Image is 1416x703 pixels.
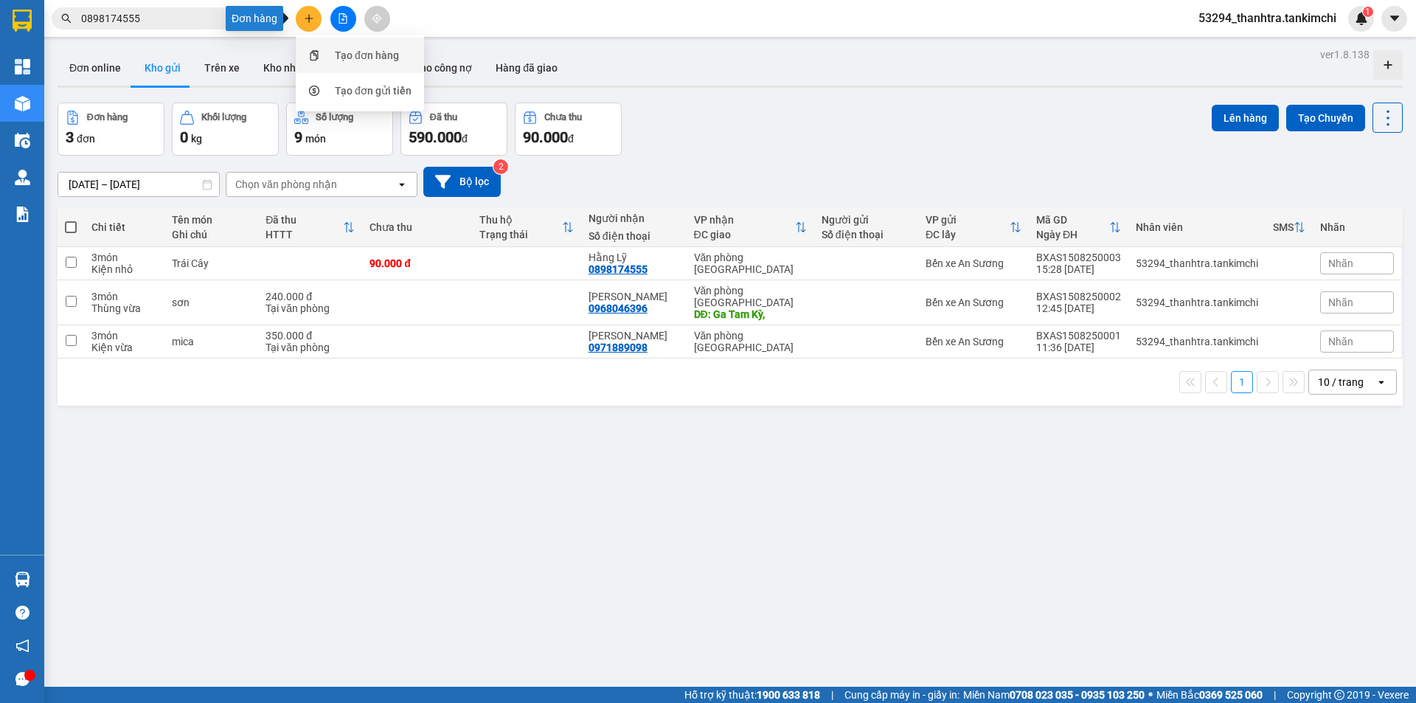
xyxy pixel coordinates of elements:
[1036,214,1109,226] div: Mã GD
[589,230,679,242] div: Số điện thoại
[589,330,679,342] div: Minh Tuấn
[462,133,468,145] span: đ
[430,112,457,122] div: Đã thu
[58,103,164,156] button: Đơn hàng3đơn
[963,687,1145,703] span: Miền Nam
[1373,50,1403,80] div: Tạo kho hàng mới
[589,291,679,302] div: Đức Hà
[694,252,807,275] div: Văn phòng [GEOGRAPHIC_DATA]
[201,112,246,122] div: Khối lượng
[15,639,29,653] span: notification
[251,50,320,86] button: Kho nhận
[330,6,356,32] button: file-add
[523,128,568,146] span: 90.000
[87,112,128,122] div: Đơn hàng
[235,177,337,192] div: Chọn văn phòng nhận
[91,263,157,275] div: Kiện nhỏ
[1036,229,1109,240] div: Ngày ĐH
[694,330,807,353] div: Văn phòng [GEOGRAPHIC_DATA]
[1036,342,1121,353] div: 11:36 [DATE]
[544,112,582,122] div: Chưa thu
[13,10,32,32] img: logo-vxr
[369,221,464,233] div: Chưa thu
[286,103,393,156] button: Số lượng9món
[265,229,343,240] div: HTTT
[1328,297,1353,308] span: Nhãn
[1148,692,1153,698] span: ⚪️
[91,221,157,233] div: Chi tiết
[822,229,911,240] div: Số điện thoại
[1036,330,1121,342] div: BXAS1508250001
[568,133,574,145] span: đ
[1365,7,1370,17] span: 1
[15,572,30,587] img: warehouse-icon
[265,342,355,353] div: Tại văn phòng
[309,50,319,60] span: snippets
[1273,221,1294,233] div: SMS
[335,47,399,63] div: Tạo đơn hàng
[687,208,814,247] th: Toggle SortBy
[757,689,820,701] strong: 1900 633 818
[918,208,1029,247] th: Toggle SortBy
[11,86,128,117] div: Gửi: Bến xe An Sương
[1274,687,1276,703] span: |
[1156,687,1263,703] span: Miền Bắc
[409,128,462,146] span: 590.000
[1136,336,1258,347] div: 53294_thanhtra.tankimchi
[1036,302,1121,314] div: 12:45 [DATE]
[694,285,807,308] div: Văn phòng [GEOGRAPHIC_DATA]
[66,128,74,146] span: 3
[926,336,1021,347] div: Bến xe An Sương
[479,214,562,226] div: Thu hộ
[82,62,200,78] text: BXAS1508250003
[1199,689,1263,701] strong: 0369 525 060
[484,50,569,86] button: Hàng đã giao
[15,96,30,111] img: warehouse-icon
[684,687,820,703] span: Hỗ trợ kỹ thuật:
[472,208,581,247] th: Toggle SortBy
[1036,291,1121,302] div: BXAS1508250002
[1334,690,1344,700] span: copyright
[77,133,95,145] span: đơn
[1036,263,1121,275] div: 15:28 [DATE]
[15,207,30,222] img: solution-icon
[423,167,501,197] button: Bộ lọc
[172,297,251,308] div: sơn
[265,302,355,314] div: Tại văn phòng
[589,212,679,224] div: Người nhận
[479,229,562,240] div: Trạng thái
[694,308,807,320] div: DĐ: Ga Tam Kỳ,
[172,257,251,269] div: Trái Cây
[926,229,1010,240] div: ĐC lấy
[316,112,353,122] div: Số lượng
[926,297,1021,308] div: Bến xe An Sương
[493,159,508,174] sup: 2
[822,214,911,226] div: Người gửi
[1363,7,1373,17] sup: 1
[58,50,133,86] button: Đơn online
[91,330,157,342] div: 3 món
[172,214,251,226] div: Tên món
[1231,371,1253,393] button: 1
[1355,12,1368,25] img: icon-new-feature
[364,6,390,32] button: aim
[396,179,408,190] svg: open
[589,263,648,275] div: 0898174555
[258,208,362,247] th: Toggle SortBy
[1328,336,1353,347] span: Nhãn
[180,128,188,146] span: 0
[694,214,795,226] div: VP nhận
[172,336,251,347] div: mica
[172,229,251,240] div: Ghi chú
[15,606,29,620] span: question-circle
[515,103,622,156] button: Chưa thu90.000đ
[81,10,255,27] input: Tìm tên, số ĐT hoặc mã đơn
[296,6,322,32] button: plus
[1212,105,1279,131] button: Lên hàng
[589,252,679,263] div: Hằng Lỹ
[1136,221,1258,233] div: Nhân viên
[335,83,412,99] div: Tạo đơn gửi tiền
[265,291,355,302] div: 240.000 đ
[1010,689,1145,701] strong: 0708 023 035 - 0935 103 250
[91,342,157,353] div: Kiện vừa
